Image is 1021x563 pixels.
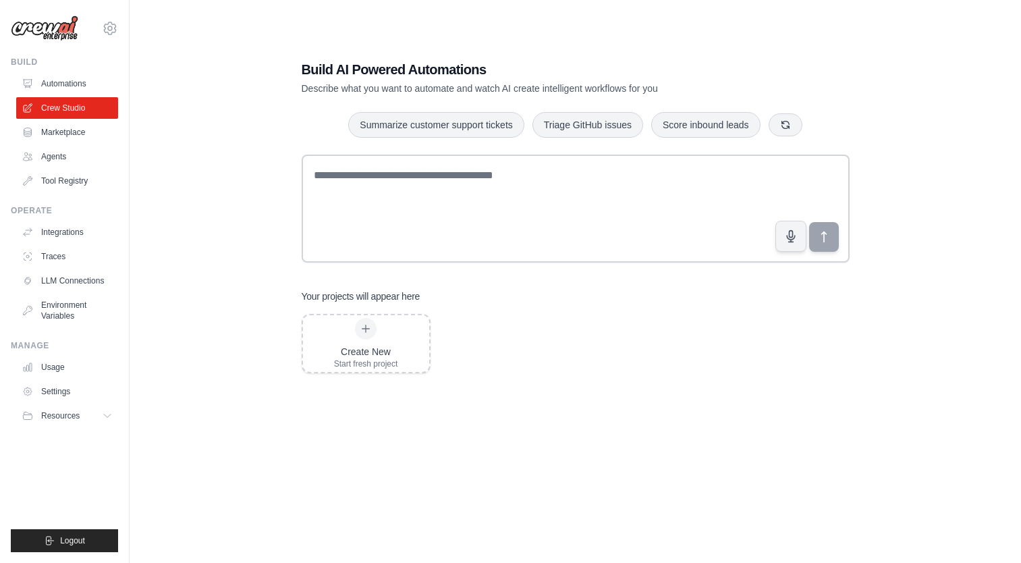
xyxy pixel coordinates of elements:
[11,57,118,68] div: Build
[532,112,643,138] button: Triage GitHub issues
[16,97,118,119] a: Crew Studio
[11,205,118,216] div: Operate
[11,16,78,41] img: Logo
[302,60,755,79] h1: Build AI Powered Automations
[11,340,118,351] div: Manage
[16,270,118,292] a: LLM Connections
[16,356,118,378] a: Usage
[302,290,420,303] h3: Your projects will appear here
[769,113,802,136] button: Get new suggestions
[348,112,524,138] button: Summarize customer support tickets
[41,410,80,421] span: Resources
[334,345,398,358] div: Create New
[651,112,761,138] button: Score inbound leads
[16,170,118,192] a: Tool Registry
[16,294,118,327] a: Environment Variables
[334,358,398,369] div: Start fresh project
[302,82,755,95] p: Describe what you want to automate and watch AI create intelligent workflows for you
[16,122,118,143] a: Marketplace
[60,535,85,546] span: Logout
[775,221,806,252] button: Click to speak your automation idea
[16,246,118,267] a: Traces
[16,146,118,167] a: Agents
[11,529,118,552] button: Logout
[16,381,118,402] a: Settings
[16,221,118,243] a: Integrations
[16,73,118,95] a: Automations
[16,405,118,427] button: Resources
